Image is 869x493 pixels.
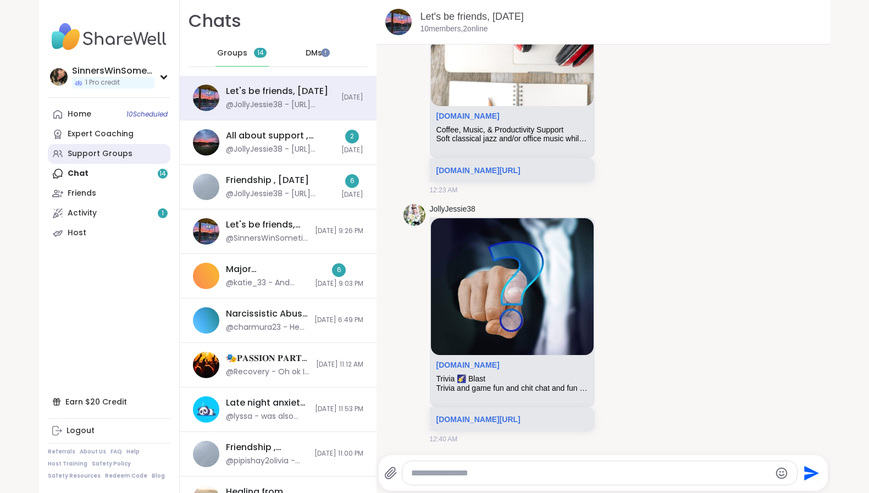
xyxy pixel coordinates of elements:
div: Coffee, Music, & Productivity Support [436,125,588,135]
div: @JollyJessie38 - [URL][DOMAIN_NAME] [226,189,335,200]
div: @Recovery - Oh ok I can make it [226,367,309,378]
span: Groups [217,48,247,59]
a: Logout [48,421,170,441]
span: [DATE] 11:00 PM [314,449,363,458]
div: Major [MEDICAL_DATA] & Severe Anxiety, [DATE] [226,263,308,275]
span: [DATE] [341,190,363,200]
h1: Chats [189,9,241,34]
div: Let's be friends, [DATE] [226,85,328,97]
a: Attachment [436,112,500,120]
a: Host Training [48,460,87,468]
span: DMs [306,48,322,59]
div: Friendship , [DATE] [226,441,308,453]
div: 6 [332,263,346,277]
img: Let's be friends, Oct 09 [385,9,412,35]
img: Narcissistic Abuse Recovery Circle (90min), Oct 09 [193,307,219,334]
span: 10 Scheduled [126,110,168,119]
div: Late night anxiety & chill, [DATE] [226,397,308,409]
img: Trivia 🌠 Blast [431,218,594,355]
div: Trivia 🌠 Blast [436,374,588,384]
a: Blog [152,472,165,480]
a: Safety Resources [48,472,101,480]
a: Attachment [436,361,500,369]
span: [DATE] [341,93,363,102]
button: Emoji picker [775,467,788,480]
span: [DATE] [341,146,363,155]
div: Soft classical jazz and/or office music while you body double, organize, go through texts, emails... [436,134,588,143]
span: [DATE] 9:03 PM [315,279,363,289]
div: Home [68,109,91,120]
div: @SinnersWinSometimes - omg my son birthday is 26th and my cat cia agent [PERSON_NAME] is 27th fun... [226,233,308,244]
span: 1 [162,209,164,218]
img: 🎭𝐏𝐀𝐒𝐒𝐈𝐎𝐍 𝐏𝐀𝐑𝐓𝐘🎭, Oct 12 [193,352,219,378]
img: Late night anxiety & chill, Oct 10 [193,396,219,423]
div: Friends [68,188,96,199]
img: Friendship , Oct 08 [193,174,219,200]
p: 10 members, 2 online [420,24,488,35]
div: Logout [67,425,95,436]
div: @JollyJessie38 - [URL][DOMAIN_NAME] [226,99,335,110]
img: https://sharewell-space-live.sfo3.digitaloceanspaces.com/user-generated/3602621c-eaa5-4082-863a-9... [403,204,425,226]
div: Host [68,228,86,239]
a: Help [126,448,140,456]
img: SinnersWinSometimes [50,68,68,86]
div: @lyssa - was also raised by a [DEMOGRAPHIC_DATA] grandmother that was taught/brought up by [DEMOG... [226,411,308,422]
span: [DATE] 6:49 PM [314,315,363,325]
a: Let's be friends, [DATE] [420,11,524,22]
div: Activity [68,208,97,219]
img: Friendship , Oct 10 [193,441,219,467]
a: About Us [80,448,106,456]
div: Earn $20 Credit [48,392,170,412]
div: 🎭𝐏𝐀𝐒𝐒𝐈𝐎𝐍 𝐏𝐀𝐑𝐓𝐘🎭, [DATE] [226,352,309,364]
div: Narcissistic Abuse Recovery Circle (90min), [DATE] [226,308,308,320]
span: 14 [257,48,264,58]
a: JollyJessie38 [430,204,475,215]
img: Major Depression & Severe Anxiety, Oct 11 [193,263,219,289]
div: Let's be friends, [DATE] [226,219,308,231]
a: Expert Coaching [48,124,170,144]
img: Let's be friends, Oct 09 [193,85,219,111]
a: FAQ [110,448,122,456]
a: Support Groups [48,144,170,164]
a: Home10Scheduled [48,104,170,124]
img: Let's be friends, Oct 11 [193,218,219,245]
div: @charmura23 - Hey [PERSON_NAME]! Hope youre having a great weekend [226,322,308,333]
div: 2 [345,130,359,143]
iframe: Spotlight [321,48,330,57]
a: Referrals [48,448,75,456]
div: Support Groups [68,148,132,159]
div: @pipishay2olivia - [URL][DOMAIN_NAME] [226,456,308,467]
span: [DATE] 11:53 PM [315,405,363,414]
div: SinnersWinSometimes [72,65,154,77]
div: @JollyJessie38 - [URL][DOMAIN_NAME] [226,144,335,155]
div: Trivia and game fun and chit chat and fun for everyone [436,384,588,393]
div: @katie_33 - And thank you [PERSON_NAME] for hosting [226,278,308,289]
a: Activity1 [48,203,170,223]
a: Friends [48,184,170,203]
textarea: Type your message [411,468,770,479]
a: [DOMAIN_NAME][URL] [436,415,521,424]
a: Host [48,223,170,243]
div: All about support , [DATE] [226,130,335,142]
div: Friendship , [DATE] [226,174,309,186]
span: 12:40 AM [430,434,458,444]
span: [DATE] 9:26 PM [315,226,363,236]
span: [DATE] 11:12 AM [316,360,363,369]
a: Safety Policy [92,460,131,468]
img: All about support , Oct 10 [193,129,219,156]
img: ShareWell Nav Logo [48,18,170,56]
span: 12:23 AM [430,185,458,195]
span: 1 Pro credit [85,78,120,87]
div: 6 [345,174,359,188]
div: Expert Coaching [68,129,134,140]
a: [DOMAIN_NAME][URL] [436,166,521,175]
button: Send [798,461,822,485]
a: Redeem Code [105,472,147,480]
